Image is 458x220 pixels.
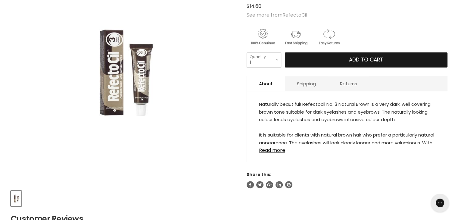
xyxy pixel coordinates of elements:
[328,76,369,91] a: Returns
[247,3,261,10] span: $14.60
[428,192,452,214] iframe: Gorgias live chat messenger
[285,52,447,68] button: Add to cart
[259,100,435,144] div: Naturally beautiful! Refectocil No. 3 Natural Brown is a very dark, well covering brown tone suit...
[247,172,447,188] aside: Share this:
[247,171,271,178] span: Share this:
[11,191,21,206] img: Refectocil Brown
[259,144,435,153] a: Read more
[247,76,285,91] a: About
[349,56,383,63] span: Add to cart
[282,11,307,18] a: RefectoCil
[285,76,328,91] a: Shipping
[247,11,307,18] span: See more from
[280,28,312,46] img: shipping.gif
[247,52,281,68] select: Quantity
[10,189,237,206] div: Product thumbnails
[313,28,345,46] img: returns.gif
[247,28,279,46] img: genuine.gif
